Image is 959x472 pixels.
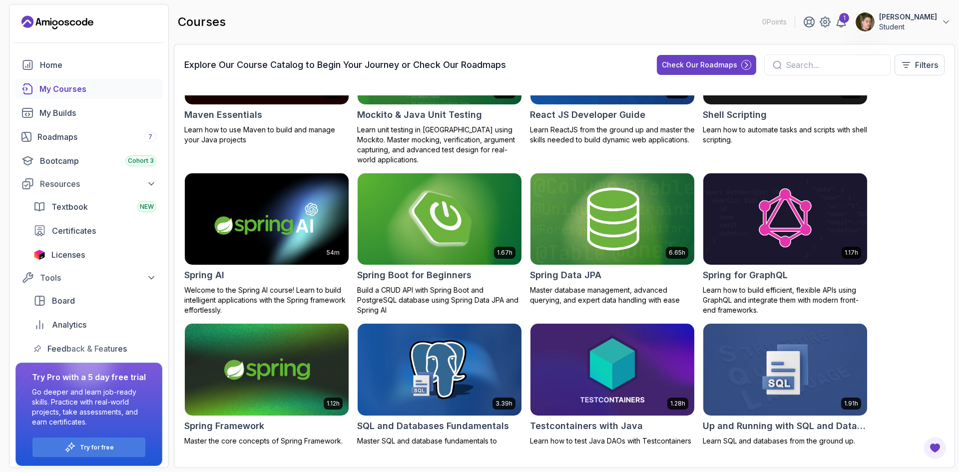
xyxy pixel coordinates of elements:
[357,125,522,165] p: Learn unit testing in [GEOGRAPHIC_DATA] using Mockito. Master mocking, verification, argument cap...
[530,125,695,145] p: Learn ReactJS from the ground up and master the skills needed to build dynamic web applications.
[27,245,162,265] a: licenses
[357,268,472,282] h2: Spring Boot for Beginners
[15,269,162,287] button: Tools
[923,436,947,460] button: Open Feedback Button
[15,79,162,99] a: courses
[357,419,509,433] h2: SQL and Databases Fundamentals
[354,171,525,267] img: Spring Boot for Beginners card
[530,419,643,433] h2: Testcontainers with Java
[530,268,601,282] h2: Spring Data JPA
[530,108,645,122] h2: React JS Developer Guide
[51,201,88,213] span: Textbook
[662,60,737,70] div: Check Our Roadmaps
[357,173,522,316] a: Spring Boot for Beginners card1.67hSpring Boot for BeginnersBuild a CRUD API with Spring Boot and...
[703,285,868,315] p: Learn how to build efficient, flexible APIs using GraphQL and integrate them with modern front-en...
[27,197,162,217] a: textbook
[184,125,349,145] p: Learn how to use Maven to build and manage your Java projects
[52,295,75,307] span: Board
[184,173,349,316] a: Spring AI card54mSpring AIWelcome to the Spring AI course! Learn to build intelligent application...
[357,108,482,122] h2: Mockito & Java Unit Testing
[185,324,349,416] img: Spring Framework card
[32,437,146,458] button: Try for free
[33,250,45,260] img: jetbrains icon
[845,249,858,257] p: 1.17h
[703,323,868,446] a: Up and Running with SQL and Databases card1.91hUp and Running with SQL and DatabasesLearn SQL and...
[327,400,340,408] p: 1.12h
[703,125,868,145] p: Learn how to automate tasks and scripts with shell scripting.
[530,324,694,416] img: Testcontainers with Java card
[497,249,512,257] p: 1.67h
[184,108,262,122] h2: Maven Essentials
[15,103,162,123] a: builds
[39,107,156,119] div: My Builds
[140,203,154,211] span: NEW
[357,436,522,466] p: Master SQL and database fundamentals to enhance your data querying and management skills.
[703,436,868,446] p: Learn SQL and databases from the ground up.
[51,249,85,261] span: Licenses
[184,419,264,433] h2: Spring Framework
[40,178,156,190] div: Resources
[703,419,868,433] h2: Up and Running with SQL and Databases
[530,173,695,306] a: Spring Data JPA card6.65hSpring Data JPAMaster database management, advanced querying, and expert...
[670,400,685,408] p: 1.28h
[52,319,86,331] span: Analytics
[915,59,938,71] p: Filters
[128,157,154,165] span: Cohort 3
[879,12,937,22] p: [PERSON_NAME]
[27,291,162,311] a: board
[879,22,937,32] p: Student
[47,343,127,355] span: Feedback & Features
[40,272,156,284] div: Tools
[148,133,152,141] span: 7
[895,54,945,75] button: Filters
[839,13,849,23] div: 1
[856,12,875,31] img: user profile image
[40,155,156,167] div: Bootcamp
[703,173,867,265] img: Spring for GraphQL card
[358,324,521,416] img: SQL and Databases Fundamentals card
[15,127,162,147] a: roadmaps
[184,268,224,282] h2: Spring AI
[15,55,162,75] a: home
[184,285,349,315] p: Welcome to the Spring AI course! Learn to build intelligent applications with the Spring framewor...
[185,173,349,265] img: Spring AI card
[530,285,695,305] p: Master database management, advanced querying, and expert data handling with ease
[37,131,156,143] div: Roadmaps
[15,151,162,171] a: bootcamp
[844,400,858,408] p: 1.91h
[835,16,847,28] a: 1
[327,249,340,257] p: 54m
[52,225,96,237] span: Certificates
[15,175,162,193] button: Resources
[27,221,162,241] a: certificates
[703,324,867,416] img: Up and Running with SQL and Databases card
[40,59,156,71] div: Home
[357,285,522,315] p: Build a CRUD API with Spring Boot and PostgreSQL database using Spring Data JPA and Spring AI
[703,108,767,122] h2: Shell Scripting
[530,173,694,265] img: Spring Data JPA card
[21,14,93,30] a: Landing page
[184,58,506,72] h3: Explore Our Course Catalog to Begin Your Journey or Check Our Roadmaps
[357,323,522,466] a: SQL and Databases Fundamentals card3.39hSQL and Databases FundamentalsMaster SQL and database fun...
[178,14,226,30] h2: courses
[855,12,951,32] button: user profile image[PERSON_NAME]Student
[669,249,685,257] p: 6.65h
[703,173,868,316] a: Spring for GraphQL card1.17hSpring for GraphQLLearn how to build efficient, flexible APIs using G...
[27,315,162,335] a: analytics
[27,339,162,359] a: feedback
[495,400,512,408] p: 3.39h
[762,17,787,27] p: 0 Points
[39,83,156,95] div: My Courses
[786,59,882,71] input: Search...
[657,55,756,75] button: Check Our Roadmaps
[80,444,114,452] a: Try for free
[703,268,788,282] h2: Spring for GraphQL
[32,387,146,427] p: Go deeper and learn job-ready skills. Practice with real-world projects, take assessments, and ea...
